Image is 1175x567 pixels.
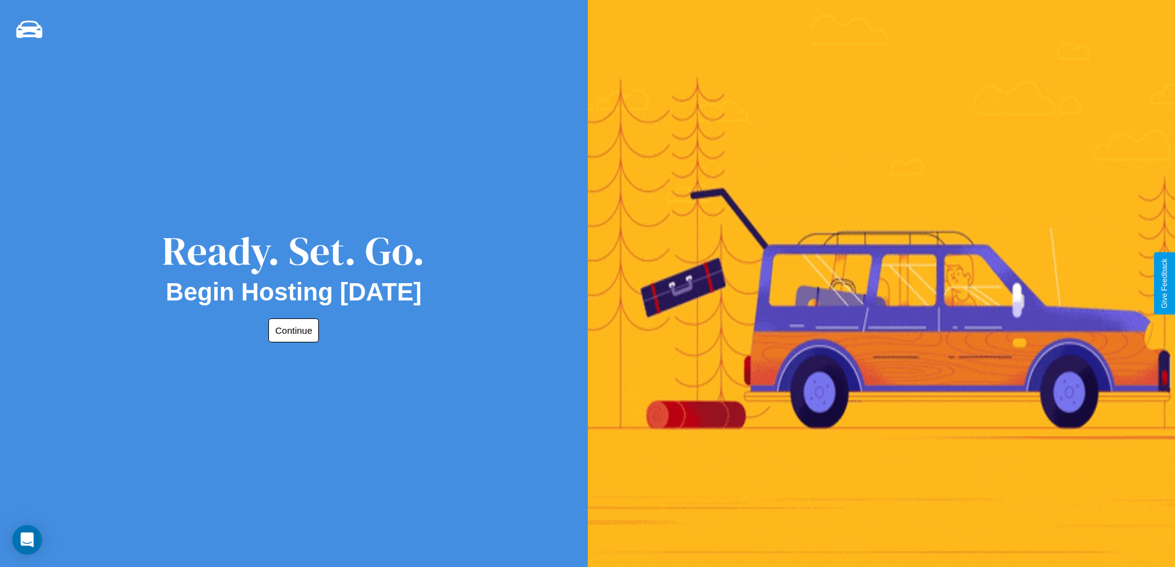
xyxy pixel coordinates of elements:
[268,318,319,342] button: Continue
[166,278,422,306] h2: Begin Hosting [DATE]
[162,223,425,278] div: Ready. Set. Go.
[1160,259,1169,308] div: Give Feedback
[12,525,42,555] div: Open Intercom Messenger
